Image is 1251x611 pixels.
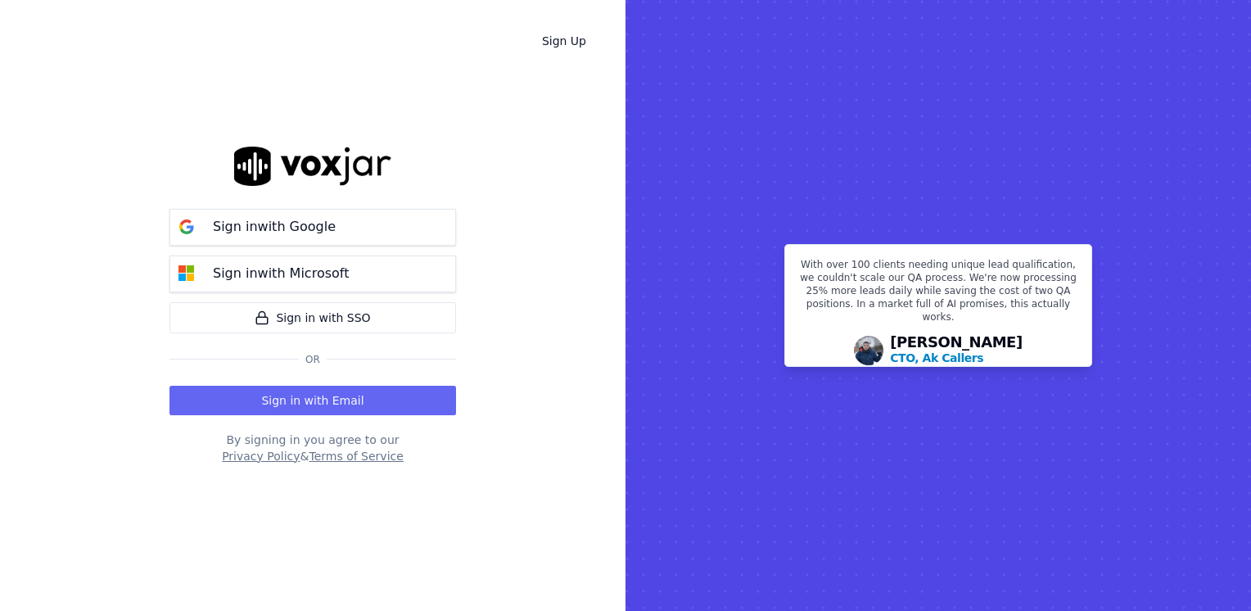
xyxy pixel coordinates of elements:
img: logo [234,147,391,185]
button: Terms of Service [309,448,403,464]
a: Sign Up [529,26,599,56]
img: microsoft Sign in button [170,257,203,290]
div: [PERSON_NAME] [890,335,1023,366]
p: Sign in with Microsoft [213,264,349,283]
img: google Sign in button [170,210,203,243]
p: With over 100 clients needing unique lead qualification, we couldn't scale our QA process. We're ... [795,258,1082,330]
button: Sign inwith Microsoft [169,256,456,292]
button: Privacy Policy [222,448,300,464]
button: Sign inwith Google [169,209,456,246]
p: Sign in with Google [213,217,336,237]
button: Sign in with Email [169,386,456,415]
p: CTO, Ak Callers [890,350,983,366]
img: Avatar [854,336,883,365]
a: Sign in with SSO [169,302,456,333]
span: Or [299,353,327,366]
div: By signing in you agree to our & [169,432,456,464]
